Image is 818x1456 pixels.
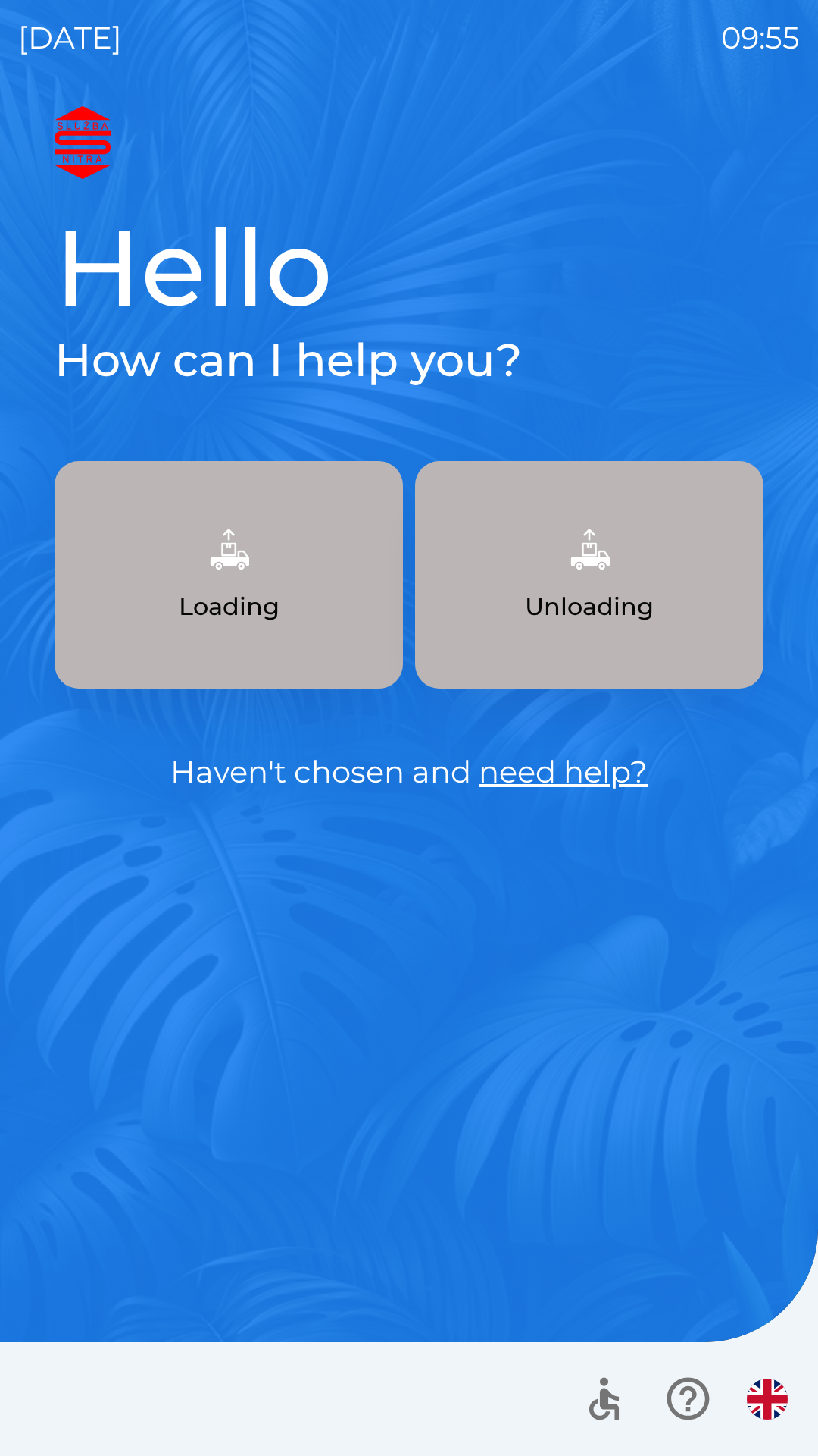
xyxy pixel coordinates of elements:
[55,332,763,388] h2: How can I help you?
[55,106,763,179] img: Logo
[479,753,648,790] a: need help?
[525,588,654,625] p: Unloading
[55,461,403,689] button: Loading
[18,15,122,61] p: [DATE]
[195,516,262,582] img: 9957f61b-5a77-4cda-b04a-829d24c9f37e.png
[721,15,800,61] p: 09:55
[556,516,623,582] img: 6e47bb1a-0e3d-42fb-b293-4c1d94981b35.png
[55,749,763,795] p: Haven't chosen and
[179,588,279,625] p: Loading
[747,1379,788,1420] img: en flag
[55,203,763,332] h1: Hello
[415,461,763,689] button: Unloading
